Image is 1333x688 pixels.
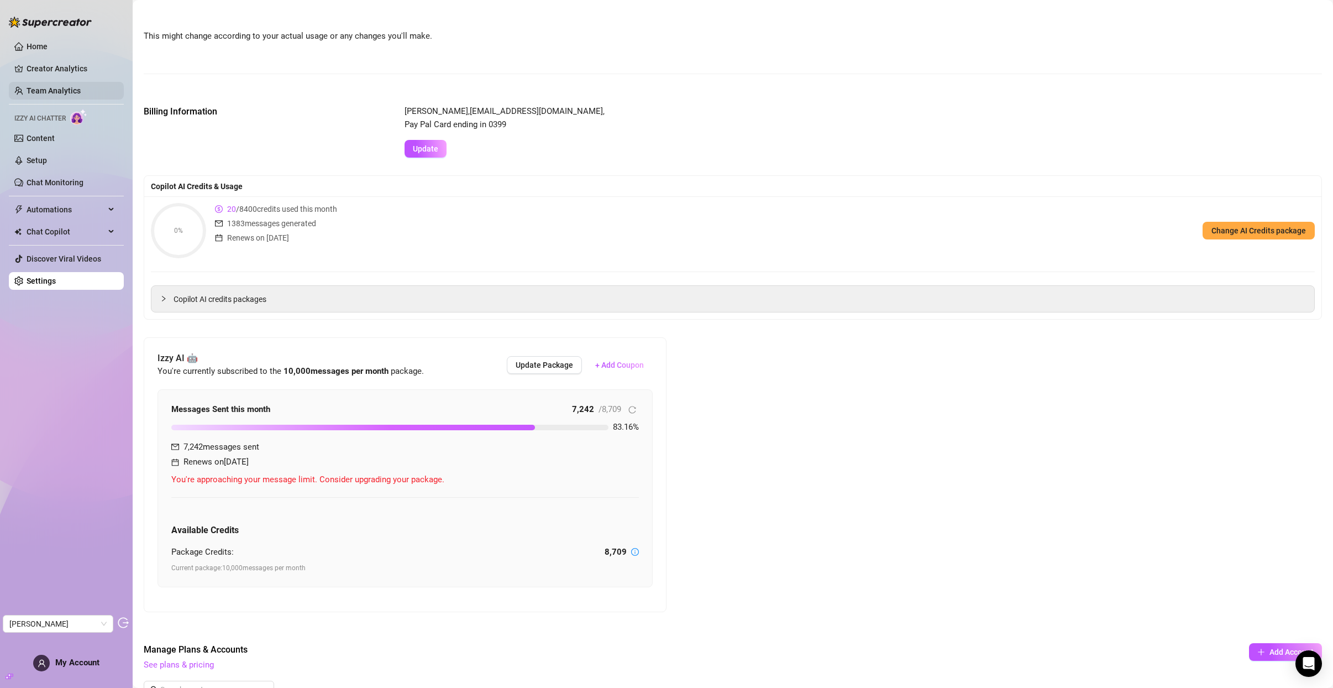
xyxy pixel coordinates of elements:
span: 7,242 messages sent [183,441,259,454]
a: Home [27,42,48,51]
a: Settings [27,277,56,285]
span: 0% [151,227,206,234]
span: Update [413,144,438,153]
span: Izzy AI Chatter [14,113,66,124]
span: thunderbolt [14,205,23,214]
span: Manage Plans & Accounts [144,643,1174,656]
button: + Add Coupon [586,356,653,374]
span: collapsed [160,295,167,302]
a: Setup [27,156,47,165]
span: 1383 messages generated [227,217,316,230]
img: logo-BBDzfeDw.svg [9,17,92,28]
span: calendar [171,458,179,466]
span: + Add Coupon [595,361,644,369]
strong: 8,709 [605,547,627,557]
span: Renews on [DATE] [183,456,249,469]
span: logout [118,617,129,628]
span: You're approaching your message limit. Consider upgrading your package. [171,473,639,487]
a: Creator Analytics [27,60,115,77]
span: This might change according to your actual usage or any changes you'll make. [144,30,1322,43]
span: info-circle [631,548,639,556]
a: See plans & pricing [144,660,214,670]
span: Copilot AI credits packages [174,293,1305,305]
button: Update Package [507,356,582,374]
span: [PERSON_NAME] , [EMAIL_ADDRESS][DOMAIN_NAME] , Pay Pal Card ending in 0399 [405,105,605,131]
img: AI Chatter [70,109,87,125]
span: calendar [215,232,223,244]
div: Open Intercom Messenger [1295,650,1322,677]
span: mail [171,443,179,451]
span: 20 [227,205,236,213]
span: Change AI Credits package [1211,226,1306,235]
a: Team Analytics [27,86,81,95]
span: build [6,673,13,680]
span: Automations [27,201,105,218]
div: Copilot AI Credits & Usage [151,180,1315,192]
span: My Account [55,658,99,668]
span: You're currently subscribed to the package. [158,366,424,376]
a: Discover Viral Videos [27,254,101,263]
span: brian [9,616,107,632]
span: 83.16 % [613,422,639,432]
strong: Messages Sent this month [171,404,270,414]
a: Content [27,134,55,143]
span: Chat Copilot [27,223,105,241]
button: Update [405,140,447,158]
div: Copilot AI credits packages [151,286,1314,312]
span: / 8,709 [599,404,621,414]
span: Update Package [516,361,573,369]
img: Chat Copilot [14,228,22,236]
button: Change AI Credits package [1203,222,1315,239]
button: Add Account [1249,643,1322,661]
span: plus [1257,648,1265,656]
span: Izzy AI 🤖 [158,351,424,365]
a: Chat Monitoring [27,178,83,187]
span: user [38,659,46,668]
span: Current package: 10,000 messages per month [171,563,639,574]
span: reload [628,406,636,414]
strong: 10,000 messages per month [284,366,389,376]
span: Renews on [DATE] [227,232,289,244]
span: / 8400 credits used this month [227,203,337,215]
h5: Available Credits [171,524,639,537]
span: Billing Information [144,105,329,118]
span: dollar-circle [215,203,223,215]
strong: 7,242 [572,404,594,414]
span: Add Account [1269,648,1314,656]
span: Package Credits: [171,547,234,557]
span: mail [215,217,223,230]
